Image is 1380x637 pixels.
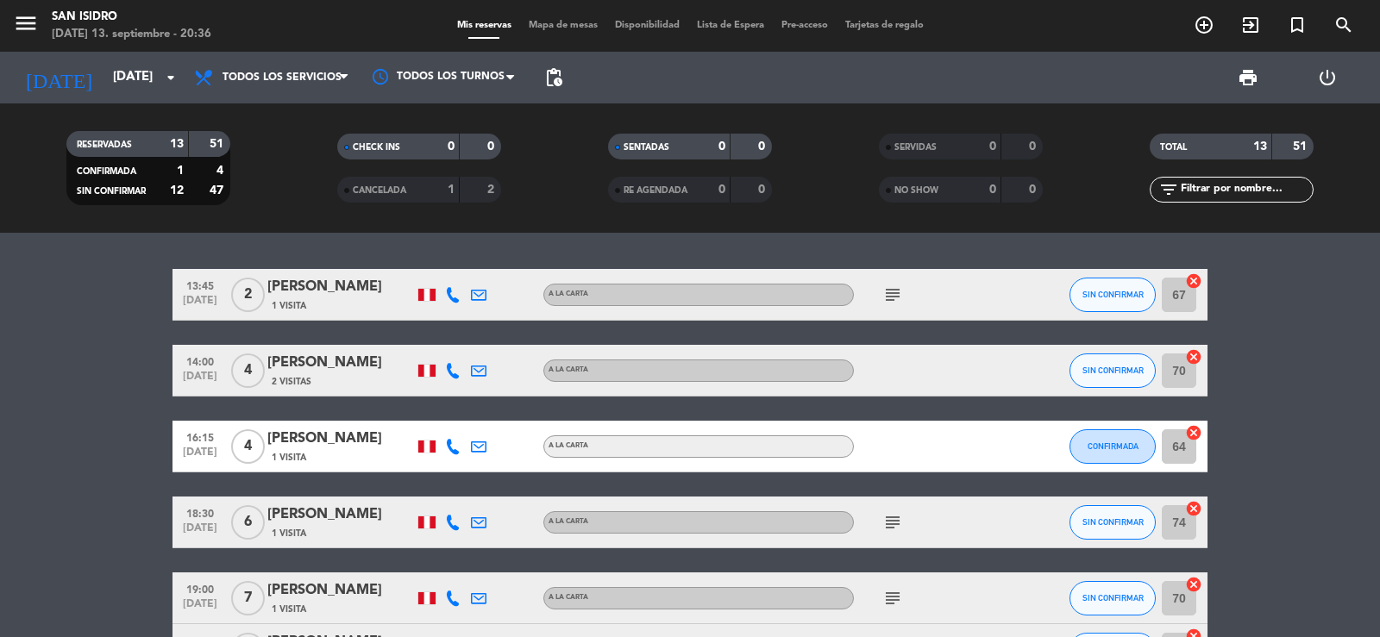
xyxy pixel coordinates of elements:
strong: 0 [758,141,768,153]
div: [PERSON_NAME] [267,428,414,450]
span: 1 Visita [272,299,306,313]
span: 14:00 [179,351,222,371]
div: [PERSON_NAME] [267,352,414,374]
input: Filtrar por nombre... [1179,180,1313,199]
strong: 0 [989,184,996,196]
strong: 13 [1253,141,1267,153]
strong: 0 [1029,141,1039,153]
span: SIN CONFIRMAR [1082,517,1144,527]
span: [DATE] [179,371,222,390]
span: 6 [231,505,265,540]
span: A la carta [549,594,588,601]
span: Todos los servicios [223,72,342,84]
i: subject [882,284,903,305]
span: [DATE] [179,522,222,542]
span: 1 Visita [272,451,306,465]
span: TOTAL [1160,143,1187,152]
i: power_settings_new [1317,67,1338,88]
i: arrow_drop_down [160,67,181,88]
i: cancel [1185,500,1202,517]
span: SIN CONFIRMAR [77,187,146,196]
span: CANCELADA [353,186,406,195]
strong: 12 [170,184,184,197]
i: cancel [1185,424,1202,441]
span: print [1238,67,1258,88]
strong: 0 [718,184,725,196]
i: [DATE] [13,59,104,97]
div: [DATE] 13. septiembre - 20:36 [52,26,211,43]
span: 19:00 [179,578,222,598]
div: [PERSON_NAME] [267,276,414,298]
span: RE AGENDADA [624,186,687,195]
span: 1 Visita [272,527,306,540]
strong: 0 [758,184,768,196]
span: 1 Visita [272,603,306,616]
span: 7 [231,581,265,615]
span: 18:30 [179,503,222,522]
span: SERVIDAS [894,143,937,152]
button: menu [13,10,39,42]
div: [PERSON_NAME] [267,579,414,602]
strong: 47 [210,184,227,197]
strong: 13 [170,138,184,150]
span: SIN CONFIRMAR [1082,290,1144,299]
div: San Isidro [52,9,211,26]
span: SENTADAS [624,143,669,152]
strong: 0 [487,141,498,153]
span: A la carta [549,442,588,449]
i: add_circle_outline [1194,15,1214,35]
span: Tarjetas de regalo [837,21,932,30]
button: SIN CONFIRMAR [1069,278,1156,312]
span: 2 [231,278,265,312]
span: [DATE] [179,295,222,315]
strong: 0 [989,141,996,153]
span: CONFIRMADA [77,167,136,176]
span: 4 [231,353,265,388]
strong: 1 [177,165,184,177]
span: 16:15 [179,427,222,447]
span: CHECK INS [353,143,400,152]
button: SIN CONFIRMAR [1069,353,1156,388]
button: SIN CONFIRMAR [1069,581,1156,615]
span: pending_actions [543,67,564,88]
span: Lista de Espera [688,21,773,30]
strong: 1 [448,184,455,196]
span: SIN CONFIRMAR [1082,593,1144,603]
i: cancel [1185,348,1202,365]
i: subject [882,512,903,533]
strong: 0 [1029,184,1039,196]
span: A la carta [549,518,588,525]
div: LOG OUT [1288,52,1367,103]
span: NO SHOW [894,186,938,195]
i: cancel [1185,272,1202,290]
span: Pre-acceso [773,21,837,30]
i: exit_to_app [1240,15,1261,35]
span: 2 Visitas [272,375,311,389]
i: cancel [1185,576,1202,593]
span: 4 [231,429,265,464]
strong: 2 [487,184,498,196]
span: Disponibilidad [606,21,688,30]
strong: 0 [448,141,455,153]
div: [PERSON_NAME] [267,503,414,526]
span: RESERVADAS [77,141,132,149]
span: Mapa de mesas [520,21,606,30]
span: SIN CONFIRMAR [1082,365,1144,375]
i: filter_list [1158,179,1179,200]
span: CONFIRMADA [1088,441,1138,451]
span: A la carta [549,366,588,373]
span: [DATE] [179,447,222,466]
span: [DATE] [179,598,222,618]
span: A la carta [549,290,588,297]
span: 13:45 [179,275,222,295]
button: CONFIRMADA [1069,429,1156,464]
strong: 4 [216,165,227,177]
i: search [1333,15,1354,35]
strong: 51 [210,138,227,150]
strong: 51 [1293,141,1310,153]
button: SIN CONFIRMAR [1069,505,1156,540]
strong: 0 [718,141,725,153]
span: Mis reservas [448,21,520,30]
i: turned_in_not [1287,15,1308,35]
i: subject [882,588,903,609]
